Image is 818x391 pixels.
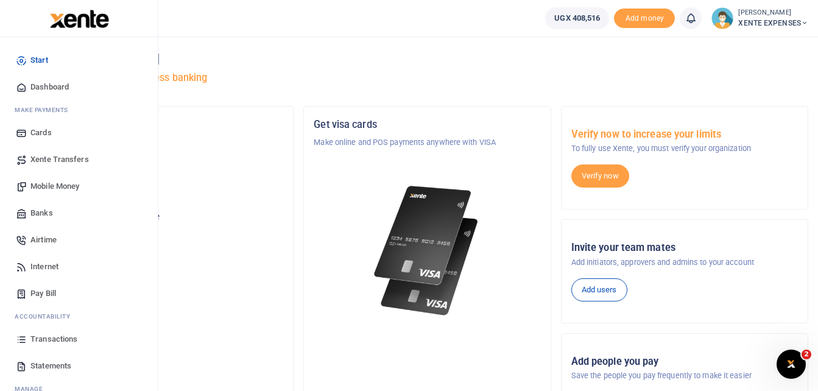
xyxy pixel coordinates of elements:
[314,136,540,149] p: Make online and POS payments anywhere with VISA
[46,52,808,66] h4: Hello [PERSON_NAME]
[554,12,600,24] span: UGX 408,516
[10,307,148,326] li: Ac
[571,256,798,269] p: Add initiators, approvers and admins to your account
[30,54,48,66] span: Start
[10,74,148,100] a: Dashboard
[571,164,629,188] a: Verify now
[10,146,148,173] a: Xente Transfers
[46,72,808,84] h5: Welcome to better business banking
[30,333,77,345] span: Transactions
[30,207,53,219] span: Banks
[30,360,71,372] span: Statements
[57,226,283,238] h5: UGX 408,516
[57,184,283,196] p: XENTE EXPENSES
[614,13,675,22] a: Add money
[30,261,58,273] span: Internet
[50,10,109,28] img: logo-large
[614,9,675,29] span: Add money
[30,180,79,192] span: Mobile Money
[614,9,675,29] li: Toup your wallet
[10,227,148,253] a: Airtime
[57,211,283,223] p: Your current account balance
[370,178,484,323] img: xente-_physical_cards.png
[10,200,148,227] a: Banks
[314,119,540,131] h5: Get visa cards
[10,253,148,280] a: Internet
[738,18,808,29] span: XENTE EXPENSES
[545,7,609,29] a: UGX 408,516
[777,350,806,379] iframe: Intercom live chat
[571,278,627,301] a: Add users
[10,100,148,119] li: M
[571,370,798,382] p: Save the people you pay frequently to make it easier
[10,353,148,379] a: Statements
[10,173,148,200] a: Mobile Money
[571,356,798,368] h5: Add people you pay
[738,8,808,18] small: [PERSON_NAME]
[30,127,52,139] span: Cards
[30,287,56,300] span: Pay Bill
[711,7,733,29] img: profile-user
[30,234,57,246] span: Airtime
[24,312,70,321] span: countability
[21,105,68,114] span: ake Payments
[10,326,148,353] a: Transactions
[711,7,808,29] a: profile-user [PERSON_NAME] XENTE EXPENSES
[802,350,811,359] span: 2
[30,153,89,166] span: Xente Transfers
[571,242,798,254] h5: Invite your team mates
[10,280,148,307] a: Pay Bill
[30,81,69,93] span: Dashboard
[540,7,614,29] li: Wallet ballance
[57,119,283,131] h5: Organization
[57,166,283,178] h5: Account
[571,143,798,155] p: To fully use Xente, you must verify your organization
[49,13,109,23] a: logo-small logo-large logo-large
[10,119,148,146] a: Cards
[571,129,798,141] h5: Verify now to increase your limits
[57,136,283,149] p: XENTE TECH LIMITED
[10,47,148,74] a: Start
